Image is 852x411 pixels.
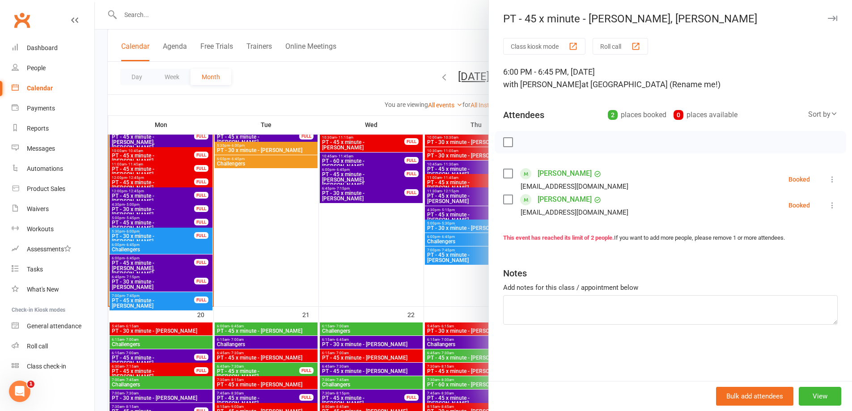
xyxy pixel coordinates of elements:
a: People [12,58,94,78]
a: Waivers [12,199,94,219]
a: What's New [12,280,94,300]
div: Workouts [27,225,54,233]
div: 6:00 PM - 6:45 PM, [DATE] [503,66,838,91]
div: People [27,64,46,72]
a: Tasks [12,259,94,280]
a: Calendar [12,78,94,98]
a: Roll call [12,336,94,356]
div: Payments [27,105,55,112]
div: Attendees [503,109,544,121]
div: Class check-in [27,363,66,370]
div: Sort by [808,109,838,120]
a: Messages [12,139,94,159]
div: Dashboard [27,44,58,51]
div: General attendance [27,322,81,330]
a: Automations [12,159,94,179]
div: 2 [608,110,618,120]
div: places booked [608,109,666,121]
div: Waivers [27,205,49,212]
a: Product Sales [12,179,94,199]
a: Workouts [12,219,94,239]
div: Booked [788,202,810,208]
div: Automations [27,165,63,172]
div: Assessments [27,246,71,253]
div: Booked [788,176,810,182]
div: Notes [503,267,527,280]
a: Assessments [12,239,94,259]
a: Payments [12,98,94,119]
strong: This event has reached its limit of 2 people. [503,234,614,241]
button: Bulk add attendees [716,387,793,406]
a: General attendance kiosk mode [12,316,94,336]
button: Roll call [593,38,648,55]
button: View [799,387,841,406]
button: Class kiosk mode [503,38,585,55]
a: Class kiosk mode [12,356,94,377]
div: Roll call [27,343,48,350]
a: Dashboard [12,38,94,58]
a: [PERSON_NAME] [538,166,592,181]
div: Messages [27,145,55,152]
div: [EMAIL_ADDRESS][DOMAIN_NAME] [521,181,628,192]
div: 0 [674,110,683,120]
a: Reports [12,119,94,139]
div: If you want to add more people, please remove 1 or more attendees. [503,233,838,243]
a: [PERSON_NAME] [538,192,592,207]
div: Reports [27,125,49,132]
div: Product Sales [27,185,65,192]
div: places available [674,109,738,121]
iframe: Intercom live chat [9,381,30,402]
span: at [GEOGRAPHIC_DATA] (Rename me!) [581,80,721,89]
div: PT - 45 x minute - [PERSON_NAME], [PERSON_NAME] [489,13,852,25]
div: Add notes for this class / appointment below [503,282,838,293]
div: [EMAIL_ADDRESS][DOMAIN_NAME] [521,207,628,218]
div: Calendar [27,85,53,92]
a: Clubworx [11,9,33,31]
div: Tasks [27,266,43,273]
div: What's New [27,286,59,293]
span: with [PERSON_NAME] [503,80,581,89]
span: 1 [27,381,34,388]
